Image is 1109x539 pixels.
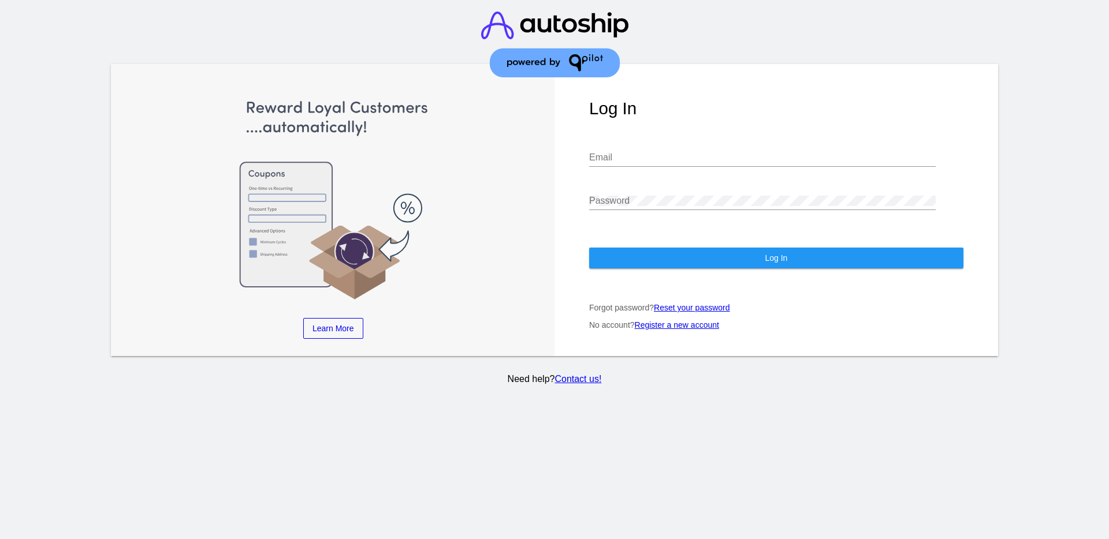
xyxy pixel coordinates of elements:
[765,253,787,263] span: Log In
[312,324,354,333] span: Learn More
[635,320,719,330] a: Register a new account
[589,152,936,163] input: Email
[654,303,730,312] a: Reset your password
[589,99,963,118] h1: Log In
[589,248,963,268] button: Log In
[589,320,963,330] p: No account?
[554,374,601,384] a: Contact us!
[109,374,1000,384] p: Need help?
[589,303,963,312] p: Forgot password?
[303,318,363,339] a: Learn More
[146,99,520,301] img: Apply Coupons Automatically to Scheduled Orders with QPilot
